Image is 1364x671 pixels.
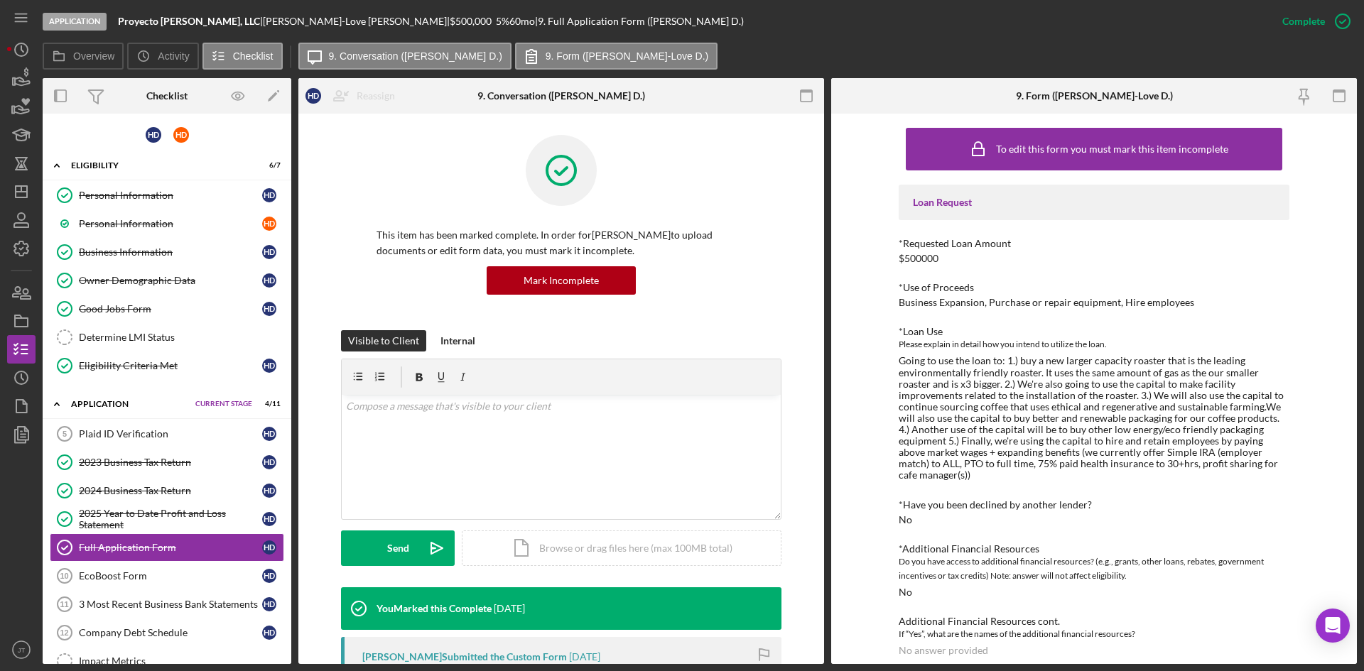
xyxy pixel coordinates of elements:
a: 2023 Business Tax ReturnHD [50,448,284,476]
div: 9. Conversation ([PERSON_NAME] D.) [477,90,645,102]
label: Activity [158,50,189,62]
div: 6 / 7 [255,161,281,170]
button: Mark Incomplete [487,266,636,295]
div: H D [262,217,276,231]
tspan: 10 [60,572,68,580]
div: Loan Request [913,197,1275,208]
button: Internal [433,330,482,351]
button: Complete [1268,7,1357,36]
div: H D [305,88,321,104]
div: 3 Most Recent Business Bank Statements [79,599,262,610]
div: H D [262,540,276,555]
button: 9. Form ([PERSON_NAME]-Love D.) [515,43,718,70]
button: Send [341,530,455,566]
div: Application [43,13,107,31]
div: H D [262,597,276,611]
div: 2025 Year to Date Profit and Loss Statement [79,508,262,530]
div: H D [262,484,276,498]
div: H D [262,188,276,202]
div: 2023 Business Tax Return [79,457,262,468]
b: Proyecto [PERSON_NAME], LLC [118,15,260,27]
button: Visible to Client [341,330,426,351]
a: Personal InformationHD [50,181,284,209]
div: Personal Information [79,190,262,201]
tspan: 11 [60,600,68,609]
p: This item has been marked complete. In order for [PERSON_NAME] to upload documents or edit form d... [377,227,746,259]
div: Good Jobs Form [79,303,262,315]
div: H D [262,569,276,583]
div: No [899,514,912,525]
div: Reassign [357,82,395,110]
div: Please explain in detail how you intend to utilize the loan. [899,337,1289,351]
div: Internal [440,330,475,351]
div: Company Debt Schedule [79,627,262,638]
button: JT [7,635,36,664]
button: HDReassign [298,82,409,110]
div: Going to use the loan to: 1.) buy a new larger capacity roaster that is the leading environmental... [899,355,1289,481]
a: Good Jobs FormHD [50,295,284,323]
div: EcoBoost Form [79,570,262,582]
a: 12Company Debt ScheduleHD [50,618,284,647]
div: H D [262,427,276,441]
div: Do you have access to additional financial resources? (e.g., grants, other loans, rebates, govern... [899,555,1289,583]
div: | 9. Full Application Form ([PERSON_NAME] D.) [535,16,744,27]
div: *Loan Use [899,326,1289,337]
div: Owner Demographic Data [79,275,262,286]
div: [PERSON_NAME] Submitted the Custom Form [362,651,567,662]
div: *Use of Proceeds [899,282,1289,293]
button: Activity [127,43,198,70]
span: $500,000 [450,15,492,27]
a: 5Plaid ID VerificationHD [50,420,284,448]
span: Current Stage [195,400,252,408]
div: If “Yes”, what are the names of the additional financial resources? [899,627,1289,641]
a: 10EcoBoost FormHD [50,562,284,590]
a: Business InformationHD [50,238,284,266]
div: H D [262,273,276,288]
text: JT [18,646,26,654]
div: No answer provided [899,645,988,656]
a: 2025 Year to Date Profit and Loss StatementHD [50,505,284,533]
div: H D [262,359,276,373]
label: Overview [73,50,114,62]
time: 2025-09-03 16:21 [494,603,525,614]
div: $500000 [899,253,938,264]
div: Application [71,400,188,408]
div: H D [262,302,276,316]
div: Impact Metrics [79,655,283,667]
a: 2024 Business Tax ReturnHD [50,476,284,505]
div: No [899,587,912,598]
div: *Requested Loan Amount [899,238,1289,249]
div: 60 mo [509,16,535,27]
button: Overview [43,43,124,70]
div: Personal Information [79,218,262,229]
div: Checklist [146,90,188,102]
div: 4 / 11 [255,400,281,408]
div: Open Intercom Messenger [1316,609,1350,643]
div: 9. Form ([PERSON_NAME]-Love D.) [1016,90,1173,102]
div: | [118,16,263,27]
a: Personal InformationHD [50,209,284,238]
div: H D [262,245,276,259]
time: 2025-08-29 22:43 [569,651,600,662]
div: To edit this form you must mark this item incomplete [996,143,1228,155]
div: Business Expansion, Purchase or repair equipment, Hire employees [899,297,1194,308]
a: 113 Most Recent Business Bank StatementsHD [50,590,284,618]
a: Full Application FormHD [50,533,284,562]
div: Mark Incomplete [524,266,599,295]
label: 9. Form ([PERSON_NAME]-Love D.) [546,50,709,62]
div: H D [173,127,189,143]
div: Additional Financial Resources cont. [899,616,1289,627]
tspan: 12 [60,628,68,637]
div: Visible to Client [348,330,419,351]
div: *Additional Financial Resources [899,543,1289,555]
div: Send [387,530,409,566]
button: Checklist [202,43,283,70]
a: Owner Demographic DataHD [50,266,284,295]
div: H D [262,455,276,469]
label: 9. Conversation ([PERSON_NAME] D.) [329,50,502,62]
div: 2024 Business Tax Return [79,485,262,496]
div: H D [262,626,276,640]
button: 9. Conversation ([PERSON_NAME] D.) [298,43,511,70]
div: Eligibility Criteria Met [79,360,262,371]
div: Plaid ID Verification [79,428,262,440]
